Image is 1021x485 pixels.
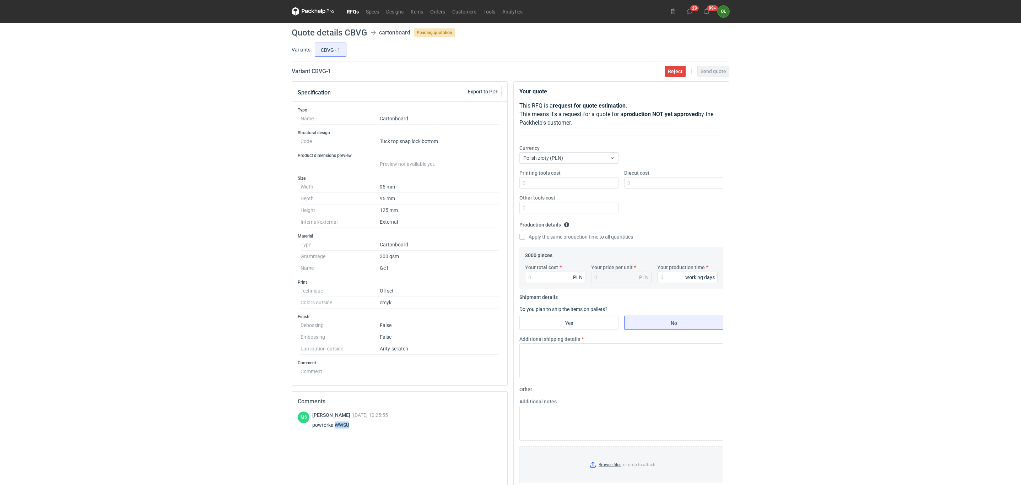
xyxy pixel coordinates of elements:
[301,285,380,297] dt: Technique
[301,343,380,355] dt: Lamination outside
[624,316,723,330] label: No
[298,314,502,320] h3: Finish
[298,107,502,113] h3: Type
[525,250,552,258] legend: 3000 pieces
[380,113,499,125] dd: Cartonboard
[523,155,563,161] span: Polish złoty (PLN)
[315,43,346,57] label: CBVG - 1
[301,136,380,147] dt: Code
[298,84,331,101] button: Specification
[380,262,499,274] dd: Gc1
[362,7,383,16] a: Specs
[380,136,499,147] dd: Tuck top snap lock bottom
[519,202,618,213] input: 0
[380,205,499,216] dd: 125 mm
[298,233,502,239] h3: Material
[301,366,380,374] dt: Comment
[665,66,686,77] button: Reject
[380,331,499,343] dd: False
[624,169,649,176] label: Diecut cost
[414,28,455,37] span: Pending quotation
[519,316,618,330] label: Yes
[701,69,726,74] span: Send quote
[379,28,410,37] div: cartonboard
[519,88,547,95] strong: Your quote
[718,6,729,17] div: Olga Łopatowicz
[353,412,388,418] span: [DATE] 10:25:55
[407,7,427,16] a: Items
[380,193,499,205] dd: 95 mm
[519,384,532,392] legend: Other
[292,46,312,53] label: Variants:
[519,306,607,312] label: Do you plan to ship the items on pallets?
[380,251,499,262] dd: 300 gsm
[380,297,499,309] dd: cmyk
[427,7,449,16] a: Orders
[668,69,682,74] span: Reject
[380,343,499,355] dd: Anty-scratch
[301,297,380,309] dt: Colors outside
[519,177,618,189] input: 0
[380,181,499,193] dd: 95 mm
[292,7,334,16] svg: Packhelp Pro
[480,7,499,16] a: Tools
[639,274,649,281] div: PLN
[657,272,718,283] input: 0
[624,177,723,189] input: 0
[519,194,555,201] label: Other tools cost
[380,239,499,251] dd: Cartonboard
[623,111,698,118] strong: production NOT yet approved
[591,264,633,271] label: Your price per unit
[701,6,712,17] button: 99+
[685,274,715,281] div: working days
[519,233,633,240] label: Apply the same production time to all quantities
[343,7,362,16] a: RFQs
[312,412,353,418] span: [PERSON_NAME]
[519,336,580,343] label: Additional shipping details
[519,102,723,127] p: This RFQ is a . This means it's a request for a quote for a by the Packhelp's customer.
[292,67,331,76] h2: Variant CBVG - 1
[525,272,585,283] input: 0
[298,175,502,181] h3: Size
[298,397,502,406] h2: Comments
[292,28,367,37] h1: Quote details CBVG
[301,193,380,205] dt: Depth
[298,412,309,423] div: Maciej Sikora
[298,412,309,423] figcaption: MS
[298,153,502,158] h3: Product dimensions preview
[298,279,502,285] h3: Print
[697,66,729,77] button: Send quote
[380,320,499,331] dd: False
[298,130,502,136] h3: Structural design
[301,216,380,228] dt: Internal/external
[553,102,626,109] strong: request for quote estimation
[657,264,705,271] label: Your production time
[301,113,380,125] dt: Name
[520,447,723,483] label: or drop to attach
[301,251,380,262] dt: Grammage
[573,274,583,281] div: PLN
[449,7,480,16] a: Customers
[383,7,407,16] a: Designs
[519,169,561,176] label: Printing tools cost
[519,219,569,228] legend: Production details
[718,6,729,17] button: OŁ
[468,89,498,94] span: Export to PDF
[380,161,436,167] span: Preview not available yet.
[312,421,388,429] div: powtórka WWSU
[499,7,526,16] a: Analytics
[301,205,380,216] dt: Height
[301,262,380,274] dt: Name
[519,145,540,152] label: Currency
[298,360,502,366] h3: Comment
[519,291,558,300] legend: Shipment details
[380,285,499,297] dd: Offset
[301,320,380,331] dt: Debossing
[525,264,558,271] label: Your total cost
[380,216,499,228] dd: External
[465,86,502,97] button: Export to PDF
[301,181,380,193] dt: Width
[301,331,380,343] dt: Embossing
[684,6,696,17] button: 29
